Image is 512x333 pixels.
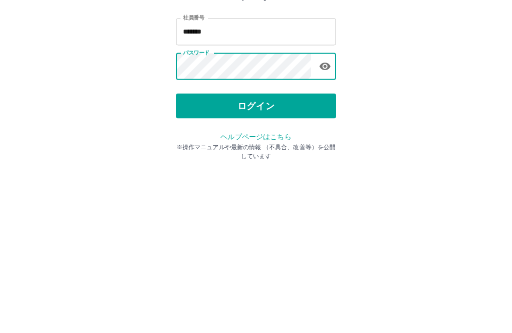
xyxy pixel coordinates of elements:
h2: ログイン [223,63,289,82]
a: ヘルプページはこちら [220,212,291,220]
p: ※操作マニュアルや最新の情報 （不具合、改善等）を公開しています [176,222,336,240]
label: パスワード [183,129,209,136]
label: 社員番号 [183,94,204,101]
button: ログイン [176,173,336,198]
